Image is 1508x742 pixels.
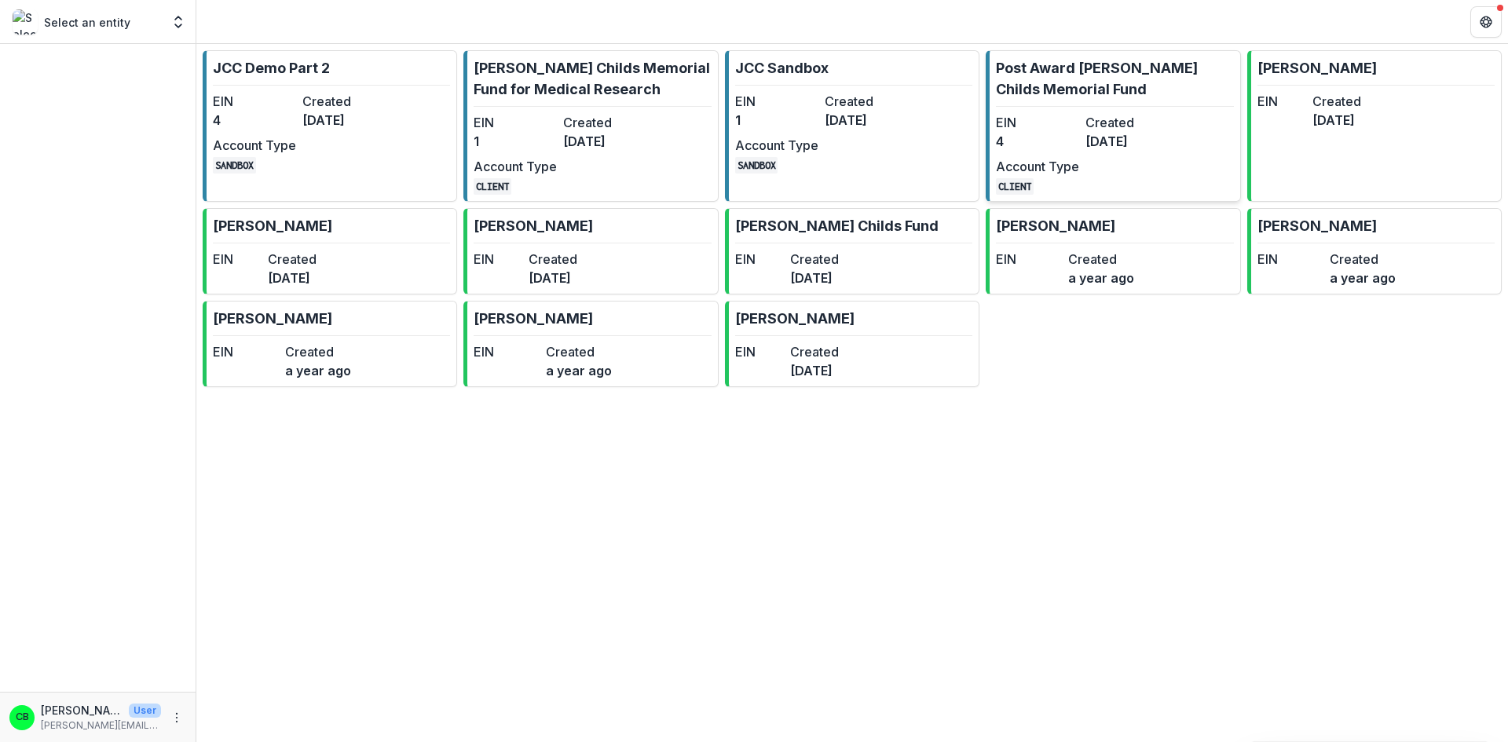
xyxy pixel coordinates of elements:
a: [PERSON_NAME]EINCreated[DATE] [203,208,457,294]
dd: [DATE] [302,111,386,130]
dd: [DATE] [268,269,317,287]
dd: [DATE] [790,361,839,380]
dt: EIN [213,250,262,269]
a: [PERSON_NAME]EINCreateda year ago [463,301,718,387]
p: [PERSON_NAME] [1257,215,1377,236]
code: CLIENT [474,178,511,195]
dt: Account Type [213,136,296,155]
dt: EIN [474,113,557,132]
p: User [129,704,161,718]
dd: a year ago [1330,269,1396,287]
p: Select an entity [44,14,130,31]
p: [PERSON_NAME] Childs Fund [735,215,939,236]
dt: Account Type [996,157,1079,176]
p: [PERSON_NAME] [213,215,332,236]
dt: EIN [735,342,784,361]
dd: [DATE] [825,111,908,130]
a: [PERSON_NAME]EINCreateda year ago [203,301,457,387]
dt: Created [1068,250,1134,269]
dd: a year ago [546,361,612,380]
dd: [DATE] [1085,132,1169,151]
a: [PERSON_NAME] Childs FundEINCreated[DATE] [725,208,979,294]
p: Post Award [PERSON_NAME] Childs Memorial Fund [996,57,1233,100]
dt: EIN [474,250,522,269]
a: JCC Demo Part 2EIN4Created[DATE]Account TypeSANDBOX [203,50,457,202]
dt: EIN [735,92,818,111]
dt: Created [1085,113,1169,132]
dt: Account Type [474,157,557,176]
dt: EIN [213,342,279,361]
code: CLIENT [996,178,1034,195]
p: [PERSON_NAME] [735,308,855,329]
dt: EIN [1257,92,1306,111]
code: SANDBOX [735,157,778,174]
a: [PERSON_NAME]EINCreated[DATE] [1247,50,1502,202]
dt: EIN [213,92,296,111]
a: JCC SandboxEIN1Created[DATE]Account TypeSANDBOX [725,50,979,202]
button: Open entity switcher [167,6,189,38]
a: [PERSON_NAME]EINCreateda year ago [1247,208,1502,294]
p: [PERSON_NAME] Childs Memorial Fund for Medical Research [474,57,711,100]
dd: 4 [996,132,1079,151]
dd: 4 [213,111,296,130]
a: [PERSON_NAME] Childs Memorial Fund for Medical ResearchEIN1Created[DATE]Account TypeCLIENT [463,50,718,202]
a: Post Award [PERSON_NAME] Childs Memorial FundEIN4Created[DATE]Account TypeCLIENT [986,50,1240,202]
dt: Created [285,342,351,361]
p: JCC Sandbox [735,57,829,79]
button: Get Help [1470,6,1502,38]
dd: [DATE] [790,269,839,287]
dt: Created [563,113,646,132]
code: SANDBOX [213,157,256,174]
dt: Created [1330,250,1396,269]
dt: Created [302,92,386,111]
a: [PERSON_NAME]EINCreateda year ago [986,208,1240,294]
p: [PERSON_NAME] [213,308,332,329]
a: [PERSON_NAME]EINCreated[DATE] [725,301,979,387]
p: [PERSON_NAME] [41,702,123,718]
dd: a year ago [1068,269,1134,287]
dt: EIN [996,250,1062,269]
dd: 1 [735,111,818,130]
dt: Created [825,92,908,111]
dt: Created [529,250,577,269]
dt: Created [790,342,839,361]
div: Christina Bruno [16,712,29,722]
dt: Created [790,250,839,269]
p: [PERSON_NAME] [474,215,593,236]
dt: Created [268,250,317,269]
dt: Created [546,342,612,361]
dt: EIN [474,342,540,361]
dd: [DATE] [529,269,577,287]
p: [PERSON_NAME] [1257,57,1377,79]
dt: EIN [1257,250,1323,269]
p: [PERSON_NAME][EMAIL_ADDRESS][PERSON_NAME][DOMAIN_NAME] [41,718,161,733]
button: More [167,708,186,727]
dt: EIN [735,250,784,269]
img: Select an entity [13,9,38,35]
p: [PERSON_NAME] [996,215,1115,236]
dd: [DATE] [563,132,646,151]
dd: 1 [474,132,557,151]
dt: Created [1312,92,1361,111]
p: JCC Demo Part 2 [213,57,330,79]
dt: Account Type [735,136,818,155]
dd: [DATE] [1312,111,1361,130]
dd: a year ago [285,361,351,380]
p: [PERSON_NAME] [474,308,593,329]
dt: EIN [996,113,1079,132]
a: [PERSON_NAME]EINCreated[DATE] [463,208,718,294]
